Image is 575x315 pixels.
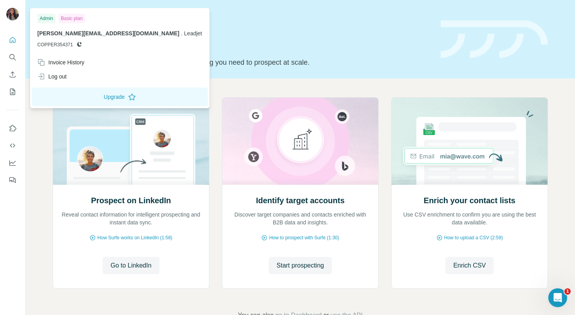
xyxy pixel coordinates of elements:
div: Invoice History [37,58,84,66]
span: How Surfe works on LinkedIn (1:58) [97,234,172,241]
div: Log out [37,73,67,80]
div: Admin [37,14,55,23]
h1: Let’s prospect together [53,36,431,52]
button: My lists [6,85,19,99]
div: Quick start [53,15,431,22]
p: Discover target companies and contacts enriched with B2B data and insights. [230,211,370,226]
button: Dashboard [6,156,19,170]
span: . [181,30,183,36]
h2: Prospect on LinkedIn [91,195,171,206]
button: Enrich CSV [445,257,494,274]
span: Leadjet [184,30,202,36]
button: Enrich CSV [6,67,19,82]
span: 1 [564,288,571,295]
span: How to upload a CSV (2:59) [444,234,503,241]
img: Identify target accounts [222,98,379,185]
span: COPPER354371 [37,41,73,48]
h2: Enrich your contact lists [424,195,515,206]
button: Use Surfe API [6,138,19,153]
h2: Identify target accounts [256,195,345,206]
span: Enrich CSV [453,261,486,270]
img: Prospect on LinkedIn [53,98,209,185]
span: Go to LinkedIn [110,261,151,270]
span: Start prospecting [277,261,324,270]
button: Upgrade [32,87,208,106]
iframe: Intercom live chat [548,288,567,307]
button: Search [6,50,19,64]
button: Feedback [6,173,19,187]
span: How to prospect with Surfe (1:30) [269,234,339,241]
button: Quick start [6,33,19,47]
div: Basic plan [59,14,85,23]
p: Pick your starting point and we’ll provide everything you need to prospect at scale. [53,57,431,68]
p: Use CSV enrichment to confirm you are using the best data available. [399,211,540,226]
button: Start prospecting [269,257,332,274]
img: Enrich your contact lists [391,98,548,185]
p: Reveal contact information for intelligent prospecting and instant data sync. [61,211,201,226]
button: Use Surfe on LinkedIn [6,121,19,135]
button: Go to LinkedIn [103,257,159,274]
span: [PERSON_NAME][EMAIL_ADDRESS][DOMAIN_NAME] [37,30,179,36]
img: banner [441,20,548,58]
img: Avatar [6,8,19,20]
